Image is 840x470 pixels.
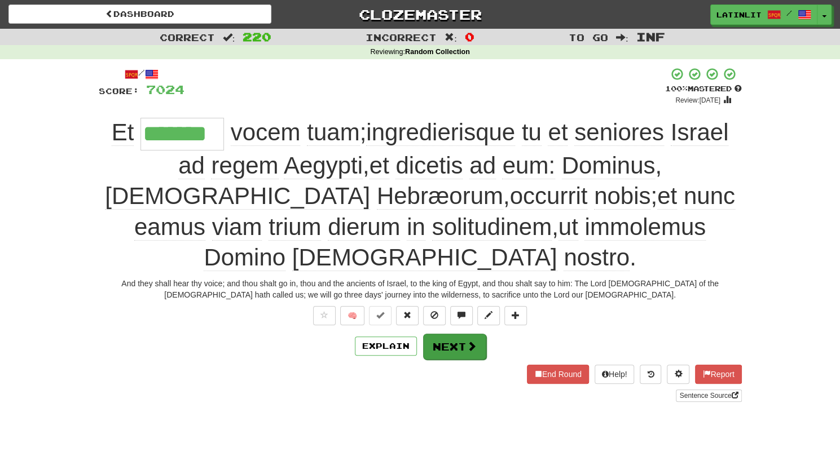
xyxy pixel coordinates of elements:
[105,119,735,271] span: ; , , , ; , .
[522,119,542,146] span: tu
[395,152,463,179] span: dicetis
[564,244,630,271] span: nostro
[313,306,336,325] button: Favorite sentence (alt+f)
[369,306,392,325] button: Set this sentence to 100% Mastered (alt+m)
[684,183,735,210] span: nunc
[671,119,729,146] span: Israel
[469,152,496,179] span: ad
[504,306,527,325] button: Add to collection (alt+a)
[510,183,588,210] span: occurrit
[432,214,552,241] span: solitudinem
[211,152,278,179] span: regem
[675,96,720,104] small: Review: [DATE]
[328,214,400,241] span: dierum
[665,84,688,93] span: 100 %
[396,306,419,325] button: Reset to 0% Mastered (alt+r)
[716,10,762,20] span: latinlit
[695,365,741,384] button: Report
[112,119,134,146] span: Et
[178,152,205,179] span: ad
[307,119,359,146] span: tuam
[450,306,473,325] button: Discuss sentence (alt+u)
[710,5,817,25] a: latinlit /
[269,214,321,241] span: trium
[146,82,184,96] span: 7024
[407,214,425,241] span: in
[405,48,470,56] strong: Random Collection
[292,244,557,271] span: [DEMOGRAPHIC_DATA]
[502,152,555,179] span: eum:
[105,183,370,210] span: [DEMOGRAPHIC_DATA]
[445,33,457,42] span: :
[8,5,271,24] a: Dashboard
[595,365,635,384] button: Help!
[465,30,474,43] span: 0
[99,67,184,81] div: /
[366,119,515,146] span: ingredierisque
[477,306,500,325] button: Edit sentence (alt+d)
[558,214,578,241] span: ut
[288,5,551,24] a: Clozemaster
[99,278,742,300] div: And they shall hear thy voice; and thou shalt go in, thou and the ancients of Israel, to the king...
[355,336,417,356] button: Explain
[636,30,665,43] span: Inf
[527,365,589,384] button: End Round
[212,214,262,241] span: viam
[569,32,608,43] span: To go
[574,119,664,146] span: seniores
[284,152,363,179] span: Aegypti
[676,389,741,402] a: Sentence Source
[594,183,650,210] span: nobis
[243,30,271,43] span: 220
[231,119,301,146] span: vocem
[640,365,661,384] button: Round history (alt+y)
[160,32,215,43] span: Correct
[340,306,364,325] button: 🧠
[423,306,446,325] button: Ignore sentence (alt+i)
[657,183,677,210] span: et
[204,244,285,271] span: Domino
[423,334,486,360] button: Next
[584,214,706,241] span: immolemus
[786,9,792,17] span: /
[99,86,139,96] span: Score:
[134,214,205,241] span: eamus
[223,33,235,42] span: :
[548,119,568,146] span: et
[377,183,503,210] span: Hebræorum
[616,33,628,42] span: :
[665,84,742,94] div: Mastered
[562,152,656,179] span: Dominus
[366,32,437,43] span: Incorrect
[370,152,389,179] span: et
